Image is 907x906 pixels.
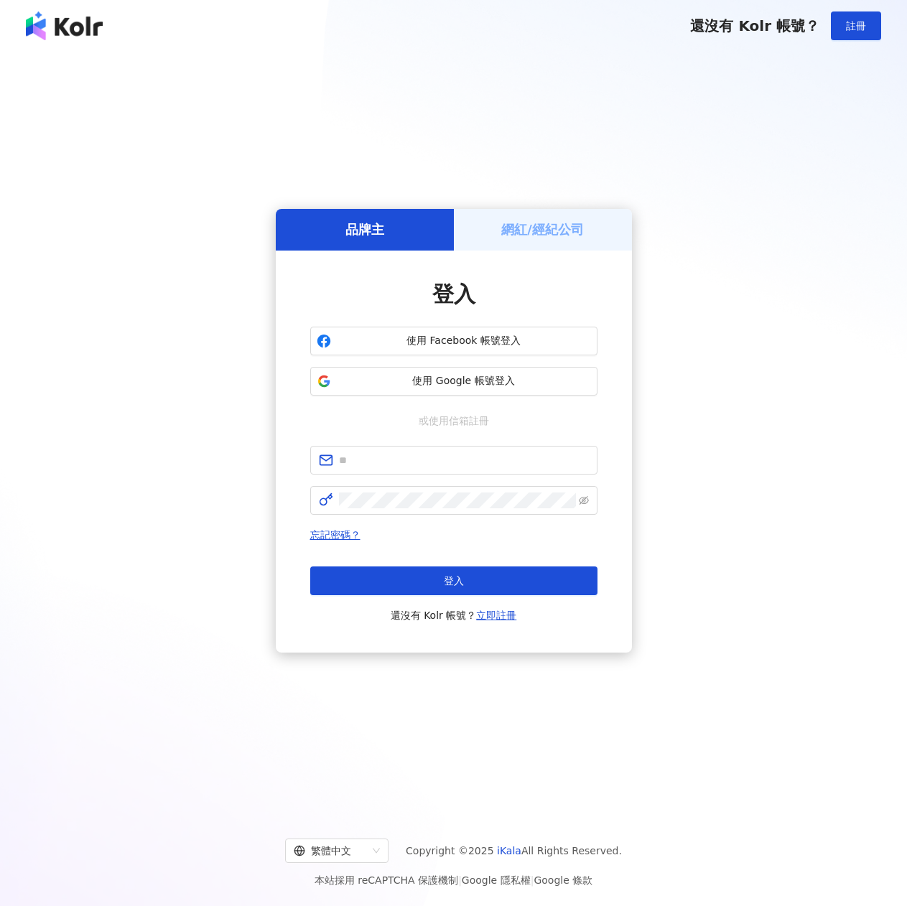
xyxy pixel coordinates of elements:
[432,281,475,307] span: 登入
[310,367,597,396] button: 使用 Google 帳號登入
[409,413,499,429] span: 或使用信箱註冊
[310,566,597,595] button: 登入
[337,374,591,388] span: 使用 Google 帳號登入
[846,20,866,32] span: 註冊
[444,575,464,587] span: 登入
[294,839,367,862] div: 繁體中文
[462,874,531,886] a: Google 隱私權
[310,529,361,541] a: 忘記密碼？
[26,11,103,40] img: logo
[391,607,517,624] span: 還沒有 Kolr 帳號？
[690,17,819,34] span: 還沒有 Kolr 帳號？
[501,220,584,238] h5: 網紅/經紀公司
[476,610,516,621] a: 立即註冊
[337,334,591,348] span: 使用 Facebook 帳號登入
[831,11,881,40] button: 註冊
[534,874,592,886] a: Google 條款
[406,842,622,859] span: Copyright © 2025 All Rights Reserved.
[497,845,521,856] a: iKala
[579,495,589,505] span: eye-invisible
[345,220,384,238] h5: 品牌主
[531,874,534,886] span: |
[310,327,597,355] button: 使用 Facebook 帳號登入
[315,872,592,889] span: 本站採用 reCAPTCHA 保護機制
[458,874,462,886] span: |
